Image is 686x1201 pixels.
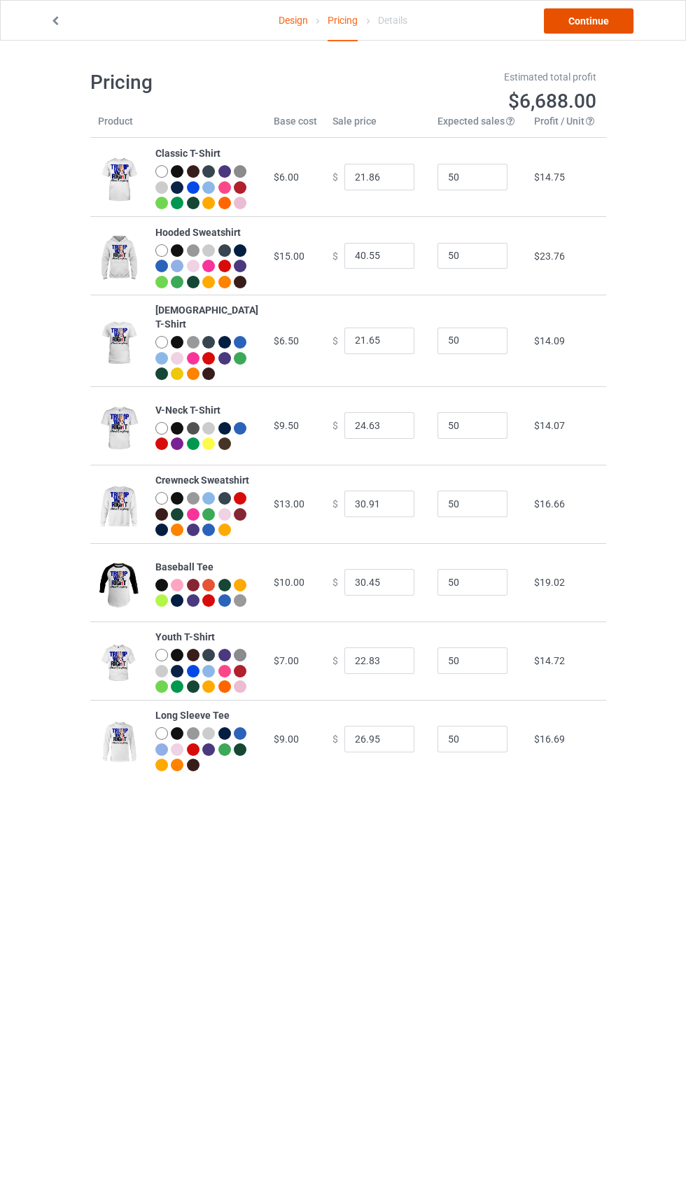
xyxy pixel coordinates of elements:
[274,577,304,588] span: $10.00
[274,420,299,431] span: $9.50
[332,171,338,183] span: $
[325,114,430,138] th: Sale price
[508,90,596,113] span: $6,688.00
[274,171,299,183] span: $6.00
[534,655,565,666] span: $14.72
[155,227,241,238] b: Hooded Sweatshirt
[526,114,606,138] th: Profit / Unit
[544,8,633,34] a: Continue
[274,655,299,666] span: $7.00
[353,70,596,84] div: Estimated total profit
[90,70,334,95] h1: Pricing
[332,250,338,261] span: $
[378,1,407,40] div: Details
[534,498,565,510] span: $16.66
[274,498,304,510] span: $13.00
[332,498,338,510] span: $
[534,420,565,431] span: $14.07
[328,1,358,41] div: Pricing
[155,561,213,573] b: Baseball Tee
[332,577,338,588] span: $
[534,171,565,183] span: $14.75
[332,335,338,346] span: $
[266,114,325,138] th: Base cost
[332,733,338,745] span: $
[279,1,308,40] a: Design
[332,420,338,431] span: $
[155,304,258,330] b: [DEMOGRAPHIC_DATA] T-Shirt
[332,655,338,666] span: $
[274,251,304,262] span: $15.00
[274,335,299,346] span: $6.50
[155,148,220,159] b: Classic T-Shirt
[234,649,246,661] img: heather_texture.png
[155,475,249,486] b: Crewneck Sweatshirt
[274,733,299,745] span: $9.00
[234,594,246,607] img: heather_texture.png
[534,733,565,745] span: $16.69
[155,710,230,721] b: Long Sleeve Tee
[155,631,215,642] b: Youth T-Shirt
[430,114,526,138] th: Expected sales
[534,335,565,346] span: $14.09
[534,251,565,262] span: $23.76
[90,114,148,138] th: Product
[155,405,220,416] b: V-Neck T-Shirt
[234,165,246,178] img: heather_texture.png
[534,577,565,588] span: $19.02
